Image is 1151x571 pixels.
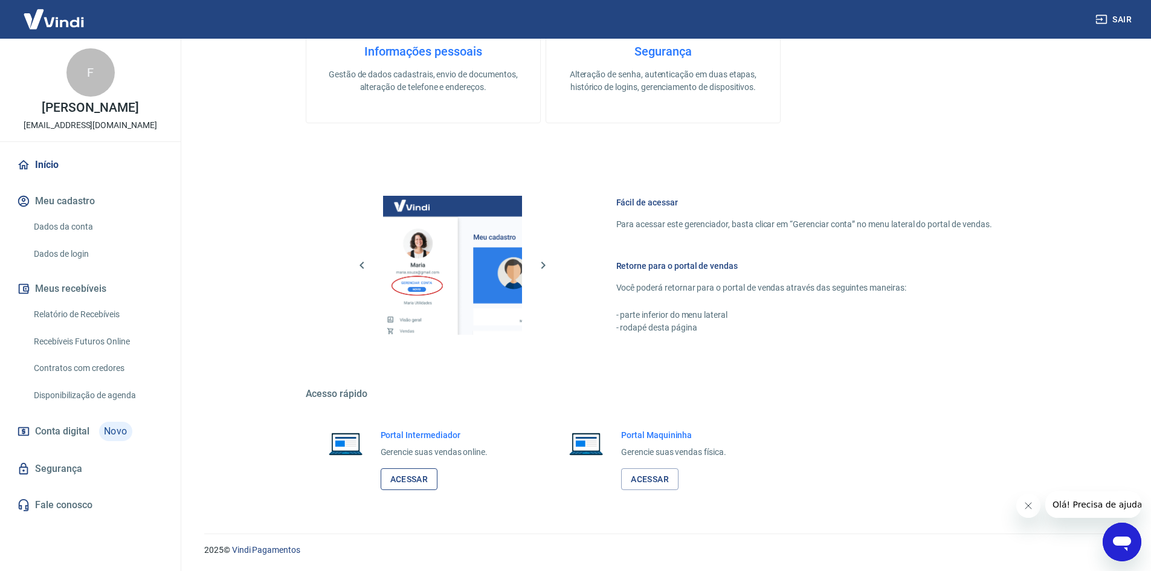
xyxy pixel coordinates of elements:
button: Meu cadastro [15,188,166,215]
p: Gerencie suas vendas física. [621,446,726,459]
a: Relatório de Recebíveis [29,302,166,327]
img: Imagem de um notebook aberto [320,429,371,458]
a: Segurança [15,456,166,482]
p: [EMAIL_ADDRESS][DOMAIN_NAME] [24,119,157,132]
a: Recebíveis Futuros Online [29,329,166,354]
img: Imagem de um notebook aberto [561,429,611,458]
a: Vindi Pagamentos [232,545,300,555]
p: [PERSON_NAME] [42,102,138,114]
h4: Segurança [566,44,761,59]
a: Acessar [381,468,438,491]
span: Olá! Precisa de ajuda? [7,8,102,18]
img: Vindi [15,1,93,37]
a: Contratos com credores [29,356,166,381]
h4: Informações pessoais [326,44,521,59]
a: Fale conosco [15,492,166,518]
iframe: Fechar mensagem [1016,494,1040,518]
h6: Portal Intermediador [381,429,488,441]
button: Meus recebíveis [15,276,166,302]
img: Imagem da dashboard mostrando o botão de gerenciar conta na sidebar no lado esquerdo [383,196,522,335]
span: Conta digital [35,423,89,440]
h6: Fácil de acessar [616,196,992,208]
p: - rodapé desta página [616,321,992,334]
a: Disponibilização de agenda [29,383,166,408]
h6: Retorne para o portal de vendas [616,260,992,272]
p: Para acessar este gerenciador, basta clicar em “Gerenciar conta” no menu lateral do portal de ven... [616,218,992,231]
a: Dados da conta [29,215,166,239]
a: Dados de login [29,242,166,266]
p: 2025 © [204,544,1122,556]
a: Conta digitalNovo [15,417,166,446]
p: - parte inferior do menu lateral [616,309,992,321]
span: Novo [99,422,132,441]
iframe: Botão para abrir a janela de mensagens [1103,523,1141,561]
iframe: Mensagem da empresa [1045,491,1141,518]
p: Alteração de senha, autenticação em duas etapas, histórico de logins, gerenciamento de dispositivos. [566,68,761,94]
p: Gestão de dados cadastrais, envio de documentos, alteração de telefone e endereços. [326,68,521,94]
a: Acessar [621,468,679,491]
div: F [66,48,115,97]
button: Sair [1093,8,1136,31]
a: Início [15,152,166,178]
p: Você poderá retornar para o portal de vendas através das seguintes maneiras: [616,282,992,294]
p: Gerencie suas vendas online. [381,446,488,459]
h5: Acesso rápido [306,388,1021,400]
h6: Portal Maquininha [621,429,726,441]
